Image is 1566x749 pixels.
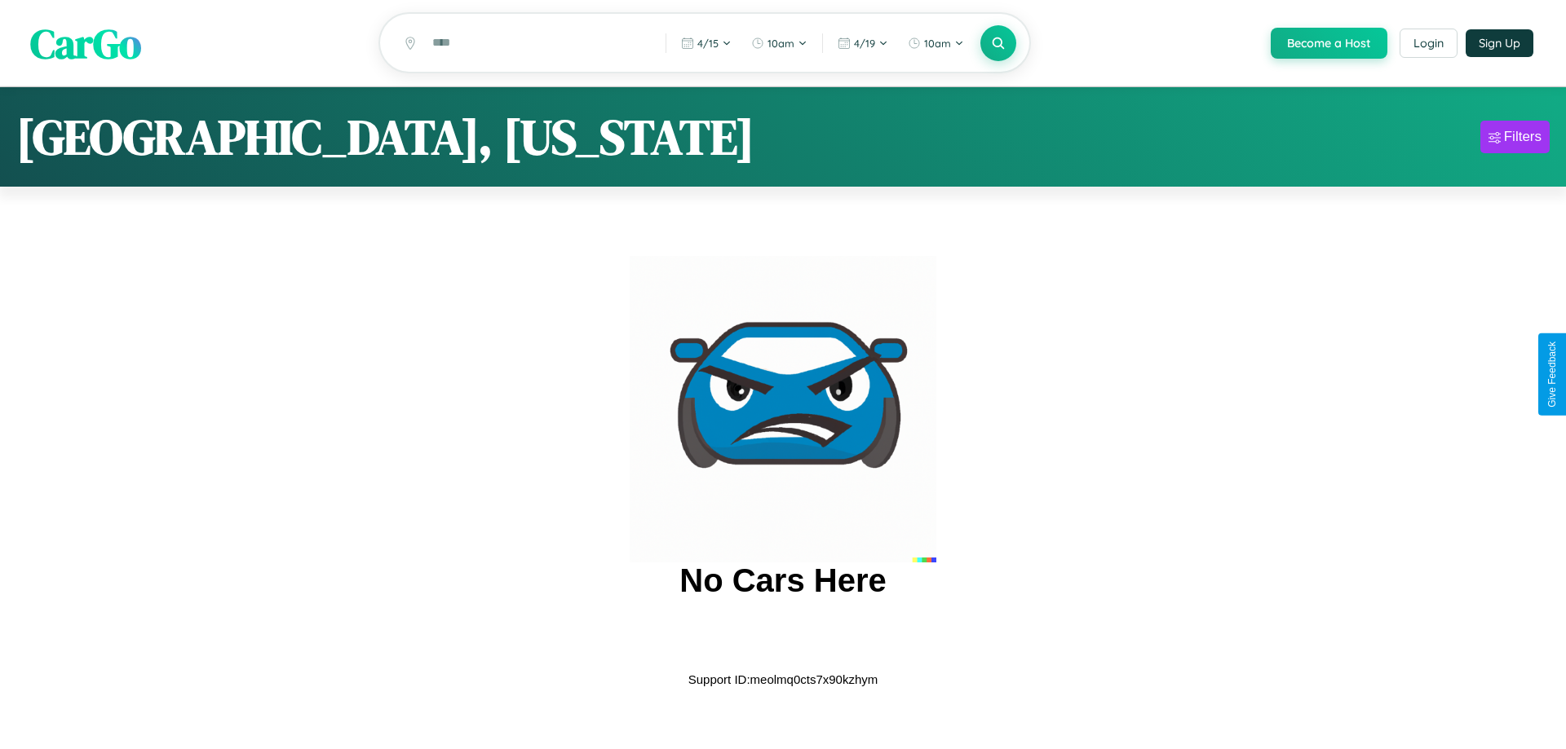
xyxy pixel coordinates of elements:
span: 10am [924,37,951,50]
button: 10am [900,30,972,56]
button: Filters [1480,121,1550,153]
span: 10am [768,37,794,50]
button: Login [1400,29,1458,58]
span: 4 / 19 [854,37,875,50]
div: Give Feedback [1546,341,1558,408]
span: CarGo [30,15,141,71]
button: 10am [743,30,816,56]
button: Sign Up [1466,29,1533,57]
h2: No Cars Here [679,562,886,599]
button: Become a Host [1271,28,1387,59]
div: Filters [1504,129,1542,145]
button: 4/15 [673,30,740,56]
h1: [GEOGRAPHIC_DATA], [US_STATE] [16,104,754,170]
span: 4 / 15 [697,37,719,50]
img: car [630,256,936,562]
p: Support ID: meolmq0cts7x90kzhym [688,668,878,690]
button: 4/19 [829,30,896,56]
